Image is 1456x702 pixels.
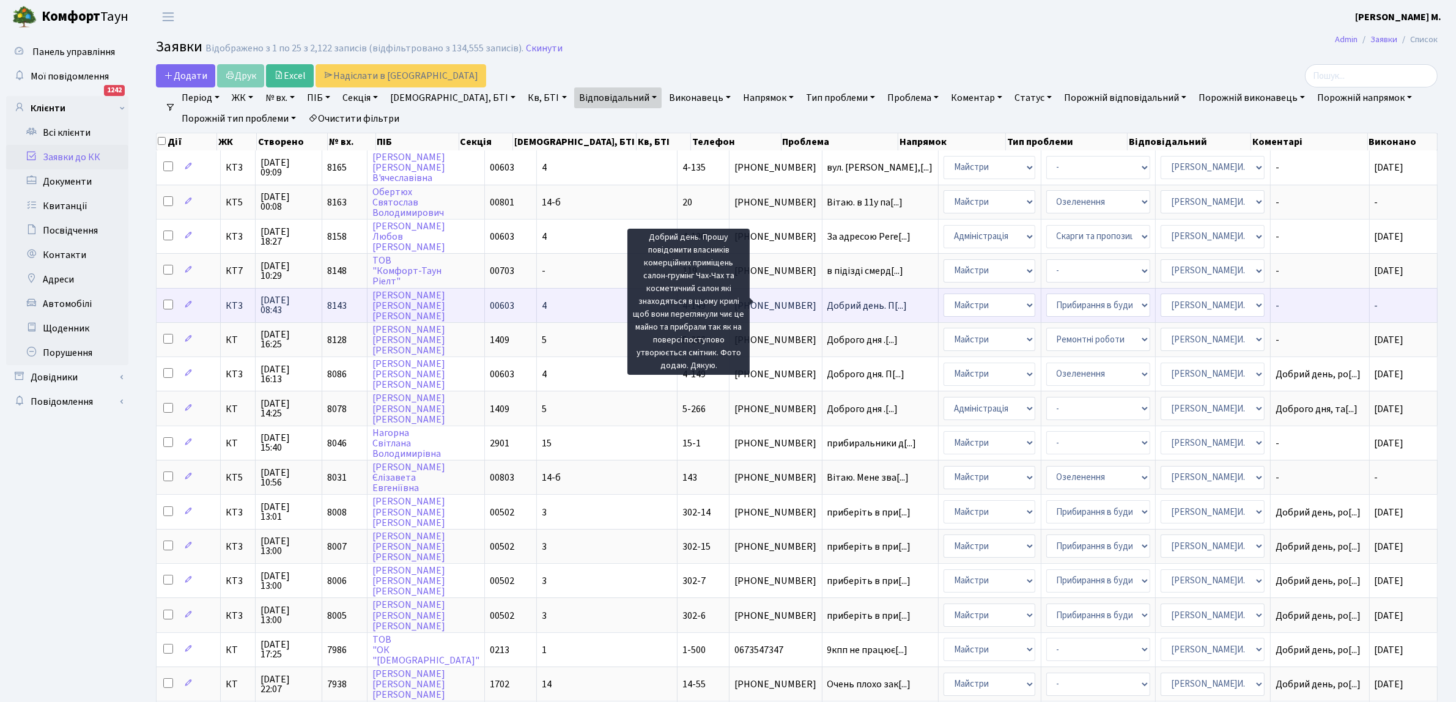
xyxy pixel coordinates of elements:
[6,64,128,89] a: Мої повідомлення1242
[261,433,316,453] span: [DATE] 15:40
[542,161,547,174] span: 4
[372,185,444,220] a: ОбертюхСвятославВолодимирович
[682,437,701,450] span: 15-1
[226,645,250,655] span: КТ
[42,7,100,26] b: Комфорт
[376,133,459,150] th: ПІБ
[257,133,328,150] th: Створено
[542,506,547,519] span: 3
[898,133,1006,150] th: Напрямок
[1010,87,1057,108] a: Статус
[1375,402,1404,416] span: [DATE]
[827,678,911,691] span: Очень плохо зак[...]
[385,87,520,108] a: [DEMOGRAPHIC_DATA], БТІ
[490,471,514,484] span: 00803
[827,161,933,174] span: вул. [PERSON_NAME],[...]
[490,161,514,174] span: 00603
[226,301,250,311] span: КТ3
[327,609,347,623] span: 8005
[490,574,514,588] span: 00502
[327,196,347,209] span: 8163
[827,299,907,312] span: Добрий день. П[...]
[682,471,697,484] span: 143
[827,196,903,209] span: Вітаю. в 11у па[...]
[734,266,816,276] span: [PHONE_NUMBER]
[327,402,347,416] span: 8078
[946,87,1007,108] a: Коментар
[1370,33,1397,46] a: Заявки
[226,542,250,552] span: КТ3
[104,85,125,96] div: 1242
[664,87,736,108] a: Виконавець
[6,267,128,292] a: Адреси
[328,133,375,150] th: № вх.
[372,564,445,598] a: [PERSON_NAME][PERSON_NAME][PERSON_NAME]
[226,576,250,586] span: КТ3
[682,574,706,588] span: 302-7
[1375,609,1404,623] span: [DATE]
[542,230,547,243] span: 4
[1276,574,1361,588] span: Добрий день, ро[...]
[327,299,347,312] span: 8143
[1276,540,1361,553] span: Добрий день, ро[...]
[542,299,547,312] span: 4
[542,540,547,553] span: 3
[327,161,347,174] span: 8165
[1276,266,1364,276] span: -
[261,399,316,418] span: [DATE] 14:25
[6,316,128,341] a: Щоденник
[226,198,250,207] span: КТ5
[827,506,911,519] span: приберіть в при[...]
[1317,27,1456,53] nav: breadcrumb
[1305,64,1438,87] input: Пошук...
[372,323,445,357] a: [PERSON_NAME][PERSON_NAME][PERSON_NAME]
[542,333,547,347] span: 5
[1276,473,1364,482] span: -
[177,108,301,129] a: Порожній тип проблеми
[526,43,563,54] a: Скинути
[1276,506,1361,519] span: Добрий день, ро[...]
[1194,87,1310,108] a: Порожній виконавець
[327,506,347,519] span: 8008
[226,611,250,621] span: КТ3
[1375,161,1404,174] span: [DATE]
[372,357,445,391] a: [PERSON_NAME][PERSON_NAME][PERSON_NAME]
[734,335,816,345] span: [PHONE_NUMBER]
[734,438,816,448] span: [PHONE_NUMBER]
[302,87,335,108] a: ПІБ
[542,678,552,691] span: 14
[682,643,706,657] span: 1-500
[1276,402,1358,416] span: Доброго дня, та[...]
[1276,163,1364,172] span: -
[542,264,545,278] span: -
[827,230,911,243] span: За адресою Реге[...]
[782,133,898,150] th: Проблема
[6,145,128,169] a: Заявки до КК
[261,468,316,487] span: [DATE] 10:56
[542,609,547,623] span: 3
[372,426,441,460] a: НагорнаСвітланаВолодимирівна
[6,390,128,414] a: Повідомлення
[734,163,816,172] span: [PHONE_NUMBER]
[691,133,782,150] th: Телефон
[734,301,816,311] span: [PHONE_NUMBER]
[1375,540,1404,553] span: [DATE]
[827,368,905,381] span: Доброго дня. П[...]
[338,87,383,108] a: Секція
[226,679,250,689] span: КТ
[827,643,908,657] span: 9кпп не працює[...]
[1312,87,1417,108] a: Порожній напрямок
[1276,678,1361,691] span: Добрий день, ро[...]
[31,70,109,83] span: Мої повідомлення
[513,133,637,150] th: [DEMOGRAPHIC_DATA], БТІ
[372,599,445,633] a: [PERSON_NAME][PERSON_NAME][PERSON_NAME]
[261,87,300,108] a: № вх.
[490,506,514,519] span: 00502
[261,330,316,349] span: [DATE] 16:25
[1375,437,1404,450] span: [DATE]
[734,404,816,414] span: [PHONE_NUMBER]
[682,506,711,519] span: 302-14
[217,133,257,150] th: ЖК
[12,5,37,29] img: logo.png
[827,437,917,450] span: прибиральники д[...]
